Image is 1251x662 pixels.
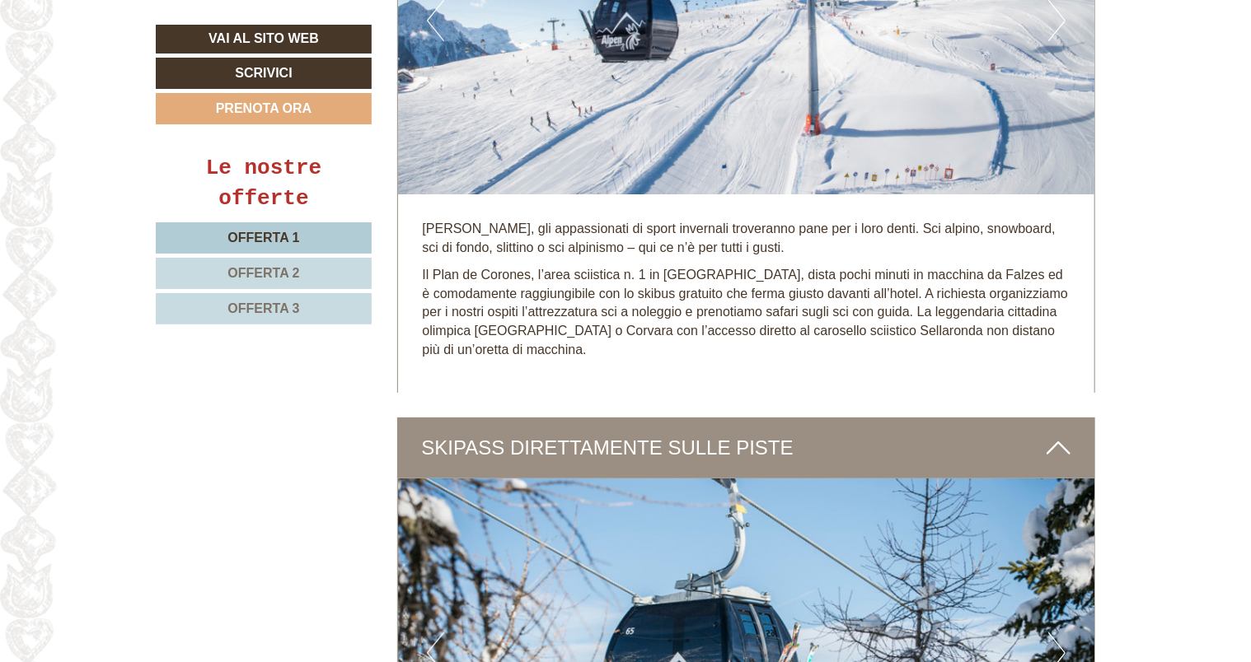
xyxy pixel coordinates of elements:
[227,231,299,245] span: Offerta 1
[156,25,372,54] a: Vai al sito web
[423,266,1071,360] p: Il Plan de Corones, l’area sciistica n. 1 in [GEOGRAPHIC_DATA], dista pochi minuti in macchina da...
[156,93,372,124] a: Prenota ora
[156,58,372,89] a: Scrivici
[227,266,299,280] span: Offerta 2
[423,220,1071,258] p: [PERSON_NAME], gli appassionati di sport invernali troveranno pane per i loro denti. Sci alpino, ...
[227,301,299,315] span: Offerta 3
[156,153,372,214] div: Le nostre offerte
[397,417,1096,478] div: SKIPASS DIRETTAMENTE SULLE PISTE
